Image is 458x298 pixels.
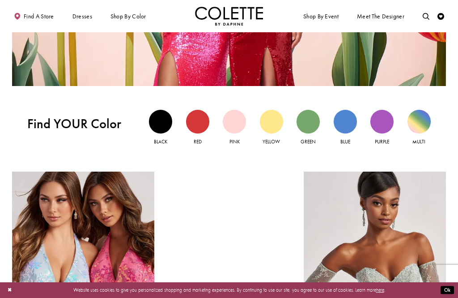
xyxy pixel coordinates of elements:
[149,110,172,133] div: Black view
[357,13,404,20] span: Meet the designer
[195,7,263,26] img: Colette by Daphne
[72,13,92,20] span: Dresses
[263,138,280,145] span: Yellow
[186,110,209,133] div: Red view
[436,7,446,26] a: Check Wishlist
[49,285,409,294] p: Website uses cookies to give you personalized shopping and marketing experiences. By continuing t...
[297,110,320,133] div: Green view
[412,138,425,145] span: Multi
[303,13,339,20] span: Shop By Event
[110,13,146,20] span: Shop by color
[260,110,283,133] div: Yellow view
[370,110,394,133] div: Purple view
[355,7,406,26] a: Meet the designer
[71,7,94,26] span: Dresses
[260,110,283,146] a: Yellow view Yellow
[223,110,246,133] div: Pink view
[421,7,431,26] a: Toggle search
[370,110,394,146] a: Purple view Purple
[441,286,454,294] button: Submit Dialog
[109,7,148,26] span: Shop by color
[301,138,316,145] span: Green
[340,138,350,145] span: Blue
[195,7,263,26] a: Visit Home Page
[27,116,134,132] span: Find YOUR Color
[407,110,431,133] div: Multi view
[376,287,384,293] a: here
[24,13,54,20] span: Find a store
[154,138,167,145] span: Black
[334,110,357,146] a: Blue view Blue
[4,284,15,296] button: Close Dialog
[229,138,240,145] span: Pink
[186,110,209,146] a: Red view Red
[149,110,172,146] a: Black view Black
[297,110,320,146] a: Green view Green
[334,110,357,133] div: Blue view
[194,138,202,145] span: Red
[12,7,55,26] a: Find a store
[375,138,389,145] span: Purple
[223,110,246,146] a: Pink view Pink
[407,110,431,146] a: Multi view Multi
[301,7,340,26] span: Shop By Event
